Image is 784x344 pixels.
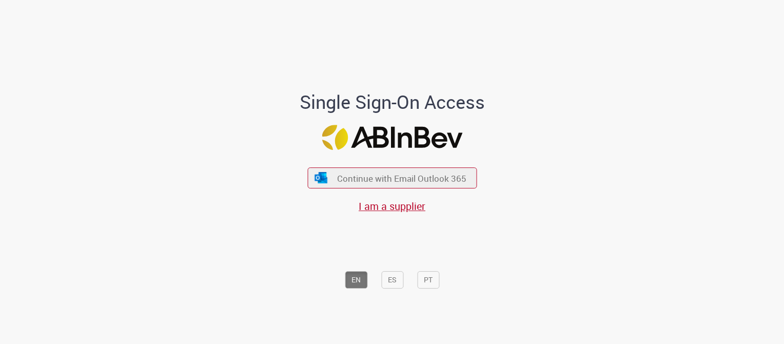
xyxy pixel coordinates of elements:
[250,92,535,112] h1: Single Sign-On Access
[337,172,466,184] span: Continue with Email Outlook 365
[307,167,477,188] button: ícone Azure/Microsoft 360 Continue with Email Outlook 365
[381,271,403,289] button: ES
[322,125,462,150] img: Logo ABInBev
[417,271,439,289] button: PT
[314,173,328,183] img: ícone Azure/Microsoft 360
[359,199,425,213] a: I am a supplier
[345,271,367,289] button: EN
